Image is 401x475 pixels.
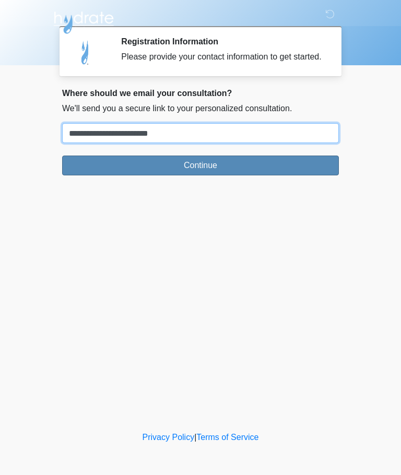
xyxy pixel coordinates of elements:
h2: Where should we email your consultation? [62,88,339,98]
a: | [194,433,196,442]
img: Hydrate IV Bar - Arcadia Logo [52,8,115,34]
button: Continue [62,156,339,175]
a: Terms of Service [196,433,258,442]
img: Agent Avatar [70,37,101,68]
div: Please provide your contact information to get started. [121,51,323,63]
a: Privacy Policy [143,433,195,442]
p: We'll send you a secure link to your personalized consultation. [62,102,339,115]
